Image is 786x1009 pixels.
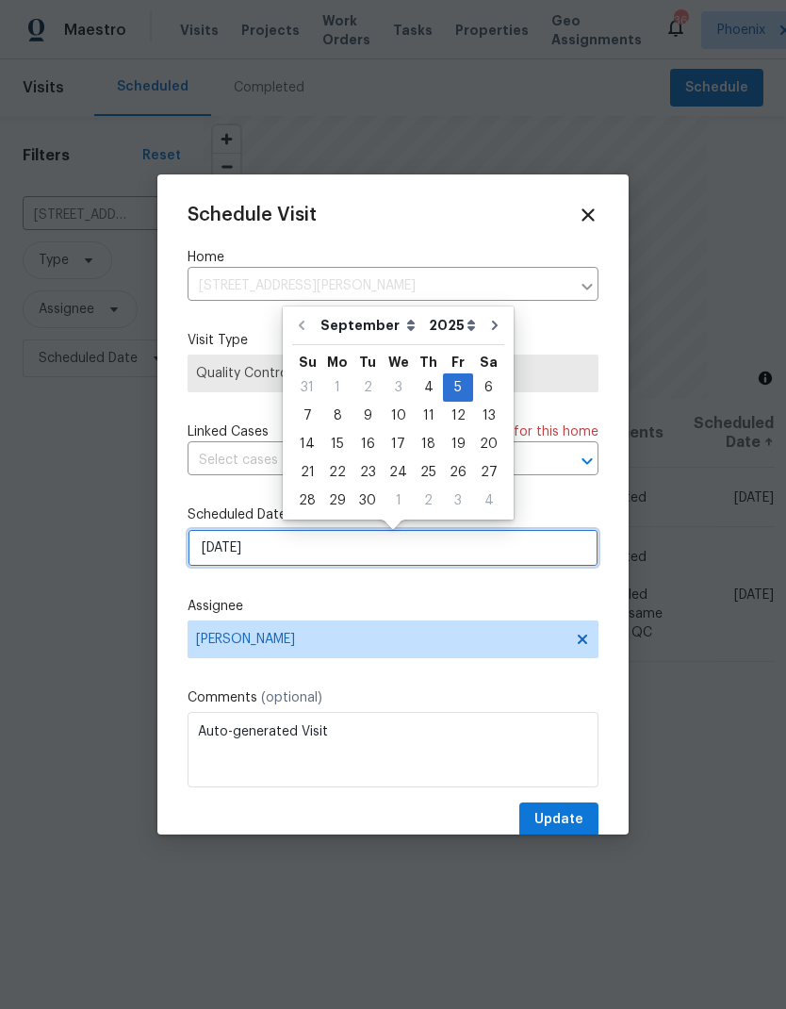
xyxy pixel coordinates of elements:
[292,373,322,402] div: Sun Aug 31 2025
[419,356,437,369] abbr: Thursday
[443,403,473,429] div: 12
[292,403,322,429] div: 7
[188,248,598,267] label: Home
[188,272,570,301] input: Enter in an address
[188,688,598,707] label: Comments
[383,373,414,402] div: Wed Sep 03 2025
[383,487,414,515] div: Wed Oct 01 2025
[322,403,352,429] div: 8
[327,356,348,369] abbr: Monday
[383,431,414,457] div: 17
[414,374,443,401] div: 4
[414,487,443,515] div: Thu Oct 02 2025
[352,430,383,458] div: Tue Sep 16 2025
[414,373,443,402] div: Thu Sep 04 2025
[443,374,473,401] div: 5
[473,459,504,486] div: 27
[383,402,414,430] div: Wed Sep 10 2025
[473,487,504,515] div: Sat Oct 04 2025
[316,311,424,339] select: Month
[443,459,473,486] div: 26
[414,430,443,458] div: Thu Sep 18 2025
[443,431,473,457] div: 19
[188,597,598,616] label: Assignee
[292,458,322,487] div: Sun Sep 21 2025
[322,374,352,401] div: 1
[414,403,443,429] div: 11
[473,373,504,402] div: Sat Sep 06 2025
[292,459,322,486] div: 21
[383,430,414,458] div: Wed Sep 17 2025
[292,487,322,515] div: Sun Sep 28 2025
[352,373,383,402] div: Tue Sep 02 2025
[443,487,473,515] div: Fri Oct 03 2025
[443,488,473,514] div: 3
[322,431,352,457] div: 15
[196,632,565,647] span: [PERSON_NAME]
[473,403,504,429] div: 13
[443,430,473,458] div: Fri Sep 19 2025
[473,402,504,430] div: Sat Sep 13 2025
[188,446,546,475] input: Select cases
[473,431,504,457] div: 20
[352,459,383,486] div: 23
[443,458,473,487] div: Fri Sep 26 2025
[414,431,443,457] div: 18
[414,458,443,487] div: Thu Sep 25 2025
[424,311,481,339] select: Year
[352,488,383,514] div: 30
[322,430,352,458] div: Mon Sep 15 2025
[188,206,317,224] span: Schedule Visit
[322,487,352,515] div: Mon Sep 29 2025
[188,712,598,787] textarea: Auto-generated Visit
[481,306,509,344] button: Go to next month
[188,529,598,567] input: M/D/YYYY
[322,458,352,487] div: Mon Sep 22 2025
[352,431,383,457] div: 16
[383,488,414,514] div: 1
[388,356,409,369] abbr: Wednesday
[451,356,465,369] abbr: Friday
[188,505,598,524] label: Scheduled Date
[414,402,443,430] div: Thu Sep 11 2025
[383,458,414,487] div: Wed Sep 24 2025
[322,488,352,514] div: 29
[534,808,583,832] span: Update
[352,458,383,487] div: Tue Sep 23 2025
[352,374,383,401] div: 2
[480,356,498,369] abbr: Saturday
[322,459,352,486] div: 22
[188,422,269,441] span: Linked Cases
[292,431,322,457] div: 14
[196,364,590,383] span: Quality Control
[261,691,322,704] span: (optional)
[292,488,322,514] div: 28
[519,802,598,837] button: Update
[352,487,383,515] div: Tue Sep 30 2025
[473,430,504,458] div: Sat Sep 20 2025
[322,402,352,430] div: Mon Sep 08 2025
[473,458,504,487] div: Sat Sep 27 2025
[383,374,414,401] div: 3
[359,356,376,369] abbr: Tuesday
[473,488,504,514] div: 4
[188,331,598,350] label: Visit Type
[383,459,414,486] div: 24
[292,430,322,458] div: Sun Sep 14 2025
[578,205,598,225] span: Close
[287,306,316,344] button: Go to previous month
[292,374,322,401] div: 31
[322,373,352,402] div: Mon Sep 01 2025
[383,403,414,429] div: 10
[292,402,322,430] div: Sun Sep 07 2025
[414,488,443,514] div: 2
[299,356,317,369] abbr: Sunday
[352,402,383,430] div: Tue Sep 09 2025
[574,448,600,474] button: Open
[443,373,473,402] div: Fri Sep 05 2025
[352,403,383,429] div: 9
[473,374,504,401] div: 6
[443,402,473,430] div: Fri Sep 12 2025
[414,459,443,486] div: 25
